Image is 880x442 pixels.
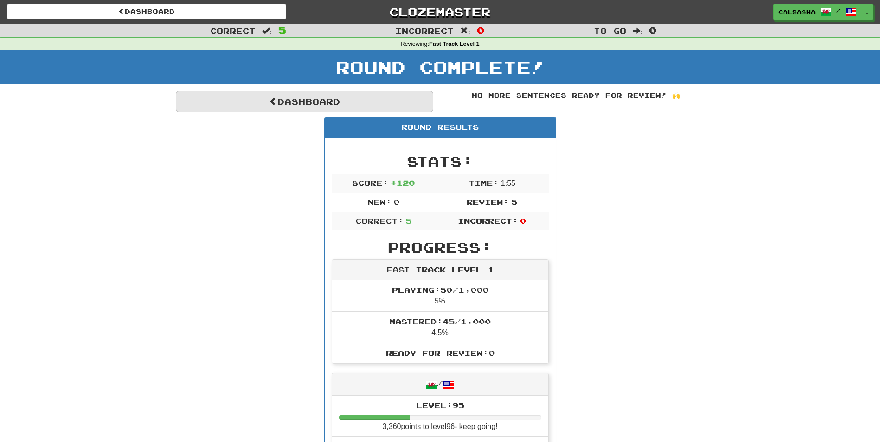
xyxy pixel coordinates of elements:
span: + 120 [391,178,415,187]
span: : [460,27,470,35]
div: / [332,373,548,395]
span: Ready for Review: 0 [386,348,495,357]
span: 5 [511,197,517,206]
span: 0 [393,197,399,206]
div: No more sentences ready for review! 🙌 [447,91,705,100]
span: Correct [210,26,256,35]
div: Fast Track Level 1 [332,260,548,280]
span: Incorrect [395,26,454,35]
span: calsasha [778,8,816,16]
strong: Fast Track Level 1 [429,41,480,47]
span: 5 [278,25,286,36]
a: Dashboard [7,4,286,19]
span: Incorrect: [458,216,518,225]
span: Playing: 50 / 1,000 [392,285,488,294]
span: : [262,27,272,35]
span: 1 : 55 [501,179,515,187]
span: : [633,27,643,35]
span: / [836,7,841,14]
span: 0 [649,25,657,36]
span: Mastered: 45 / 1,000 [389,317,491,326]
span: 5 [405,216,411,225]
span: Score: [352,178,388,187]
span: Review: [467,197,509,206]
span: Correct: [355,216,404,225]
li: 5% [332,280,548,312]
a: Dashboard [176,91,433,112]
span: New: [367,197,392,206]
span: To go [594,26,626,35]
div: Round Results [325,117,556,138]
li: 3,360 points to level 96 - keep going! [332,396,548,437]
span: 0 [520,216,526,225]
h2: Stats: [332,154,549,169]
h2: Progress: [332,240,549,255]
span: 0 [477,25,485,36]
h1: Round Complete! [3,58,877,76]
a: calsasha / [773,4,861,20]
a: Clozemaster [300,4,579,20]
span: Level: 95 [416,401,464,410]
span: Time: [469,178,499,187]
li: 4.5% [332,311,548,343]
